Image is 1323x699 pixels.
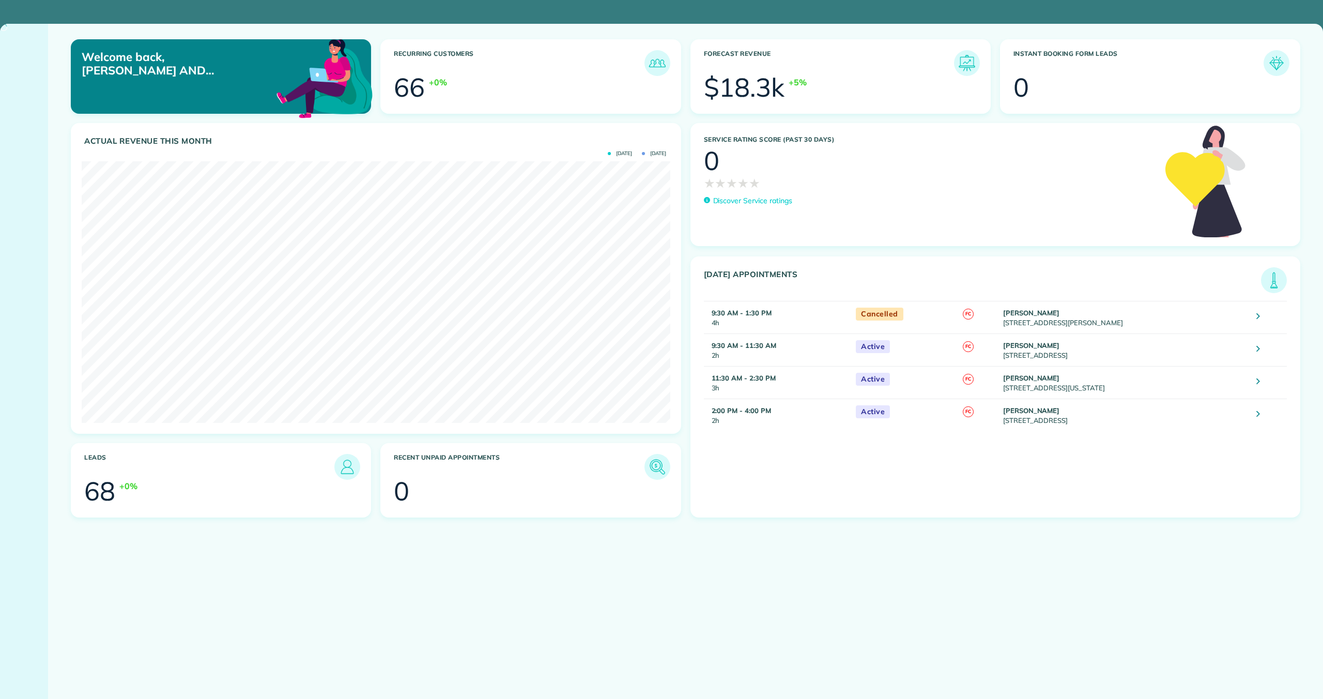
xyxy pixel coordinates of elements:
h3: Recent unpaid appointments [394,454,644,480]
td: [STREET_ADDRESS][PERSON_NAME] [1001,301,1249,333]
strong: 2:00 PM - 4:00 PM [712,406,771,415]
span: ★ [704,174,715,192]
span: FC [963,406,974,417]
h3: Leads [84,454,334,480]
span: ★ [749,174,760,192]
span: ★ [737,174,749,192]
h3: Recurring Customers [394,50,644,76]
td: 2h [704,333,851,366]
span: FC [963,374,974,385]
td: 3h [704,366,851,399]
span: [DATE] [608,151,632,156]
div: +0% [429,76,447,88]
strong: 9:30 AM - 1:30 PM [712,309,772,317]
h3: Instant Booking Form Leads [1013,50,1264,76]
h3: Forecast Revenue [704,50,954,76]
img: icon_leads-1bed01f49abd5b7fead27621c3d59655bb73ed531f8eeb49469d10e621d6b896.png [337,457,358,477]
span: ★ [715,174,726,192]
div: $18.3k [704,74,785,100]
span: Active [856,373,890,386]
img: icon_forecast_revenue-8c13a41c7ed35a8dcfafea3cbb826a0462acb37728057bba2d056411b612bbbe.png [957,53,977,73]
img: icon_recurring_customers-cf858462ba22bcd05b5a5880d41d6543d210077de5bb9ebc9590e49fd87d84ed.png [647,53,668,73]
p: Welcome back, [PERSON_NAME] AND [PERSON_NAME]! [82,50,276,78]
span: FC [963,309,974,320]
span: Cancelled [856,308,903,321]
h3: Service Rating score (past 30 days) [704,136,1156,143]
strong: [PERSON_NAME] [1003,374,1060,382]
p: Discover Service ratings [713,195,792,206]
span: ★ [726,174,737,192]
img: icon_unpaid_appointments-47b8ce3997adf2238b356f14209ab4cced10bd1f174958f3ca8f1d0dd7fffeee.png [647,457,668,477]
strong: [PERSON_NAME] [1003,341,1060,349]
strong: [PERSON_NAME] [1003,309,1060,317]
h3: [DATE] Appointments [704,270,1262,293]
a: Discover Service ratings [704,195,792,206]
div: 0 [394,478,409,504]
span: [DATE] [642,151,666,156]
div: +5% [789,76,807,88]
div: 66 [394,74,425,100]
img: icon_form_leads-04211a6a04a5b2264e4ee56bc0799ec3eb69b7e499cbb523a139df1d13a81ae0.png [1266,53,1287,73]
div: 0 [704,148,719,174]
td: 4h [704,301,851,333]
td: [STREET_ADDRESS] [1001,333,1249,366]
img: icon_todays_appointments-901f7ab196bb0bea1936b74009e4eb5ffbc2d2711fa7634e0d609ed5ef32b18b.png [1264,270,1284,291]
div: 68 [84,478,115,504]
strong: 11:30 AM - 2:30 PM [712,374,776,382]
strong: [PERSON_NAME] [1003,406,1060,415]
strong: 9:30 AM - 11:30 AM [712,341,776,349]
h3: Actual Revenue this month [84,136,670,146]
img: dashboard_welcome-42a62b7d889689a78055ac9021e634bf52bae3f8056760290aed330b23ab8690.png [274,27,375,128]
div: 0 [1013,74,1029,100]
td: [STREET_ADDRESS][US_STATE] [1001,366,1249,399]
span: FC [963,341,974,352]
span: Active [856,405,890,418]
td: [STREET_ADDRESS] [1001,399,1249,431]
span: Active [856,340,890,353]
td: 2h [704,399,851,431]
div: +0% [119,480,137,492]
